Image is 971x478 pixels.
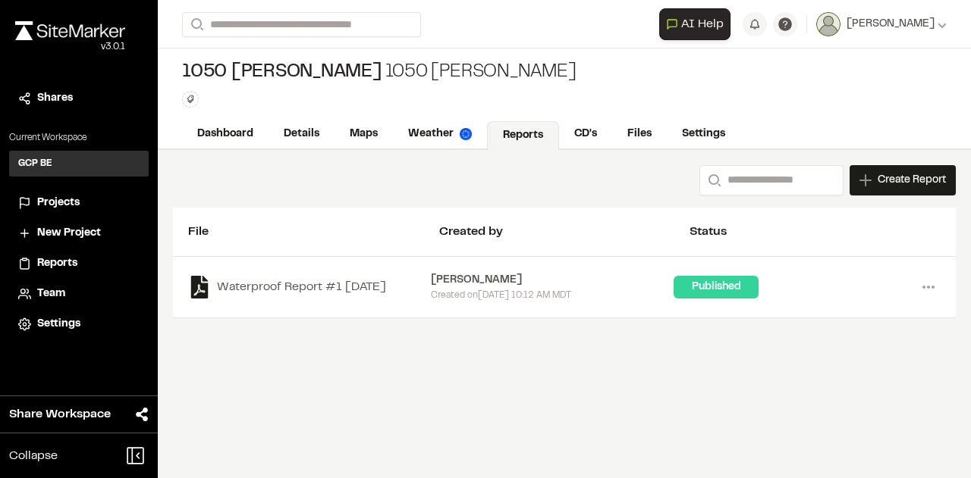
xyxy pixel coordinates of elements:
[667,120,740,148] a: Settings
[188,223,439,241] div: File
[699,165,727,195] button: Search
[559,120,612,148] a: CD's
[188,276,431,298] a: Waterproof Report #1 [DATE]
[659,8,737,40] div: Open AI Assistant
[15,40,125,54] div: Oh geez...please don't...
[878,172,946,189] span: Create Report
[9,405,111,423] span: Share Workspace
[269,120,335,148] a: Details
[393,120,487,148] a: Weather
[37,90,73,107] span: Shares
[18,225,140,242] a: New Project
[487,121,559,150] a: Reports
[182,12,209,37] button: Search
[15,21,125,40] img: rebrand.png
[18,255,140,272] a: Reports
[460,128,472,140] img: precipai.png
[681,15,724,33] span: AI Help
[816,12,947,36] button: [PERSON_NAME]
[9,131,149,145] p: Current Workspace
[431,272,674,289] div: [PERSON_NAME]
[335,120,393,148] a: Maps
[37,195,80,211] span: Projects
[182,61,382,85] span: 1050 [PERSON_NAME]
[182,120,269,148] a: Dashboard
[182,61,576,85] div: 1050 [PERSON_NAME]
[690,223,941,241] div: Status
[182,91,199,108] button: Edit Tags
[18,195,140,211] a: Projects
[659,8,731,40] button: Open AI Assistant
[37,255,77,272] span: Reports
[18,316,140,333] a: Settings
[431,289,674,302] div: Created on [DATE] 10:12 AM MDT
[816,12,841,36] img: User
[18,90,140,107] a: Shares
[18,157,52,170] h3: GCP BE
[9,447,58,465] span: Collapse
[18,286,140,302] a: Team
[37,225,101,242] span: New Project
[37,286,65,302] span: Team
[37,316,80,333] span: Settings
[674,276,759,298] div: Published
[847,16,935,33] span: [PERSON_NAME]
[439,223,690,241] div: Created by
[612,120,667,148] a: Files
